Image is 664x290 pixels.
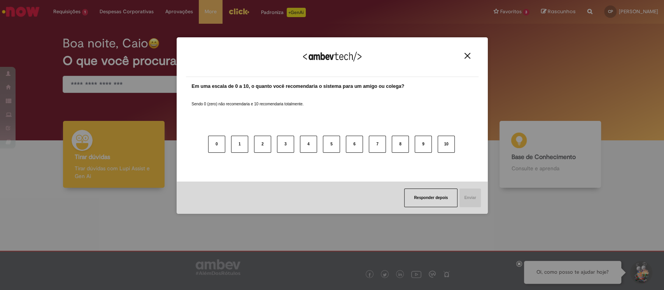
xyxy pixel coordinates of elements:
button: 7 [369,136,386,153]
button: 6 [346,136,363,153]
button: 1 [231,136,248,153]
button: Responder depois [404,189,457,207]
button: 8 [392,136,409,153]
img: Logo Ambevtech [303,52,361,61]
label: Em uma escala de 0 a 10, o quanto você recomendaria o sistema para um amigo ou colega? [192,83,405,90]
button: Close [462,52,473,59]
label: Sendo 0 (zero) não recomendaria e 10 recomendaria totalmente. [192,92,304,107]
button: 5 [323,136,340,153]
button: 4 [300,136,317,153]
button: 9 [415,136,432,153]
button: 2 [254,136,271,153]
button: 10 [438,136,455,153]
button: 3 [277,136,294,153]
button: 0 [208,136,225,153]
img: Close [464,53,470,59]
